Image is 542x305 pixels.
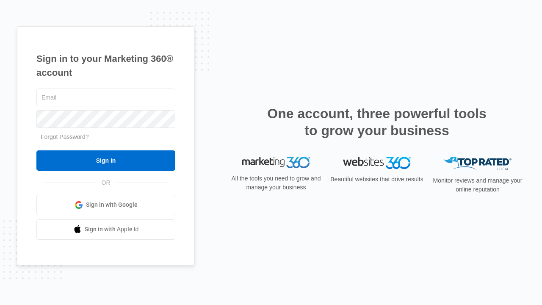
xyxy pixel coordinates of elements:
[36,52,175,80] h1: Sign in to your Marketing 360® account
[329,175,424,184] p: Beautiful websites that drive results
[444,157,512,171] img: Top Rated Local
[343,157,411,169] img: Websites 360
[41,133,89,140] a: Forgot Password?
[229,174,324,192] p: All the tools you need to grow and manage your business
[86,200,138,209] span: Sign in with Google
[242,157,310,169] img: Marketing 360
[430,176,525,194] p: Monitor reviews and manage your online reputation
[85,225,139,234] span: Sign in with Apple Id
[265,105,489,139] h2: One account, three powerful tools to grow your business
[36,195,175,215] a: Sign in with Google
[36,219,175,240] a: Sign in with Apple Id
[36,89,175,106] input: Email
[96,178,116,187] span: OR
[36,150,175,171] input: Sign In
